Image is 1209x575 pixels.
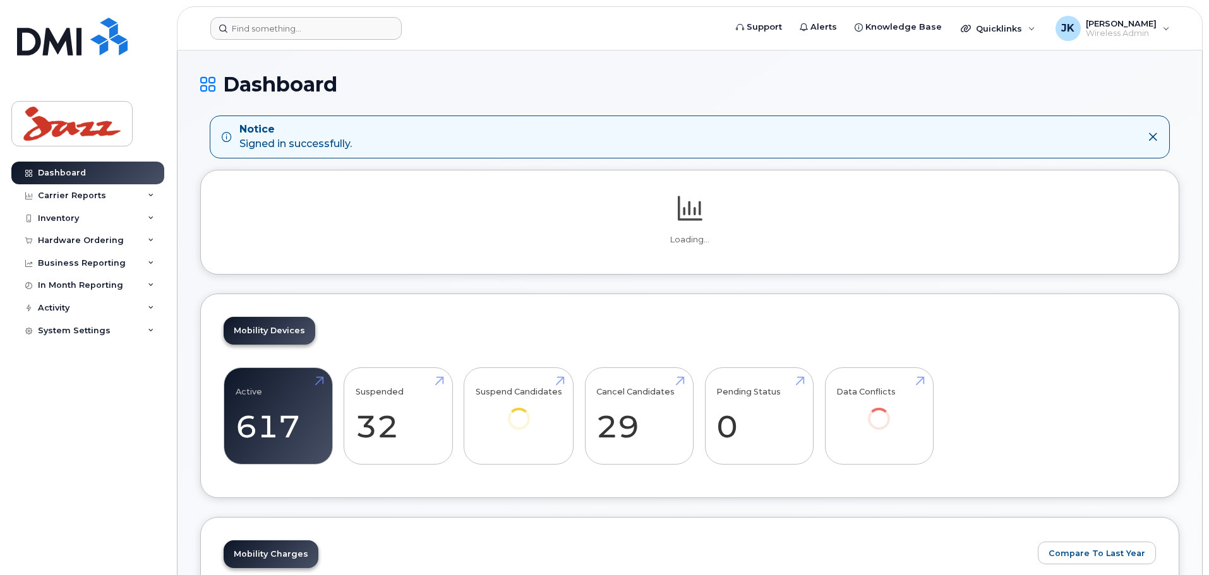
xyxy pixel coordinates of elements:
[716,374,802,458] a: Pending Status 0
[596,374,682,458] a: Cancel Candidates 29
[239,122,352,137] strong: Notice
[224,540,318,568] a: Mobility Charges
[476,374,562,447] a: Suspend Candidates
[239,122,352,151] div: Signed in successfully.
[236,374,321,458] a: Active 617
[836,374,922,447] a: Data Conflicts
[200,73,1179,95] h1: Dashboard
[224,317,315,345] a: Mobility Devices
[224,234,1156,246] p: Loading...
[1038,542,1156,564] button: Compare To Last Year
[1049,547,1145,559] span: Compare To Last Year
[356,374,441,458] a: Suspended 32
